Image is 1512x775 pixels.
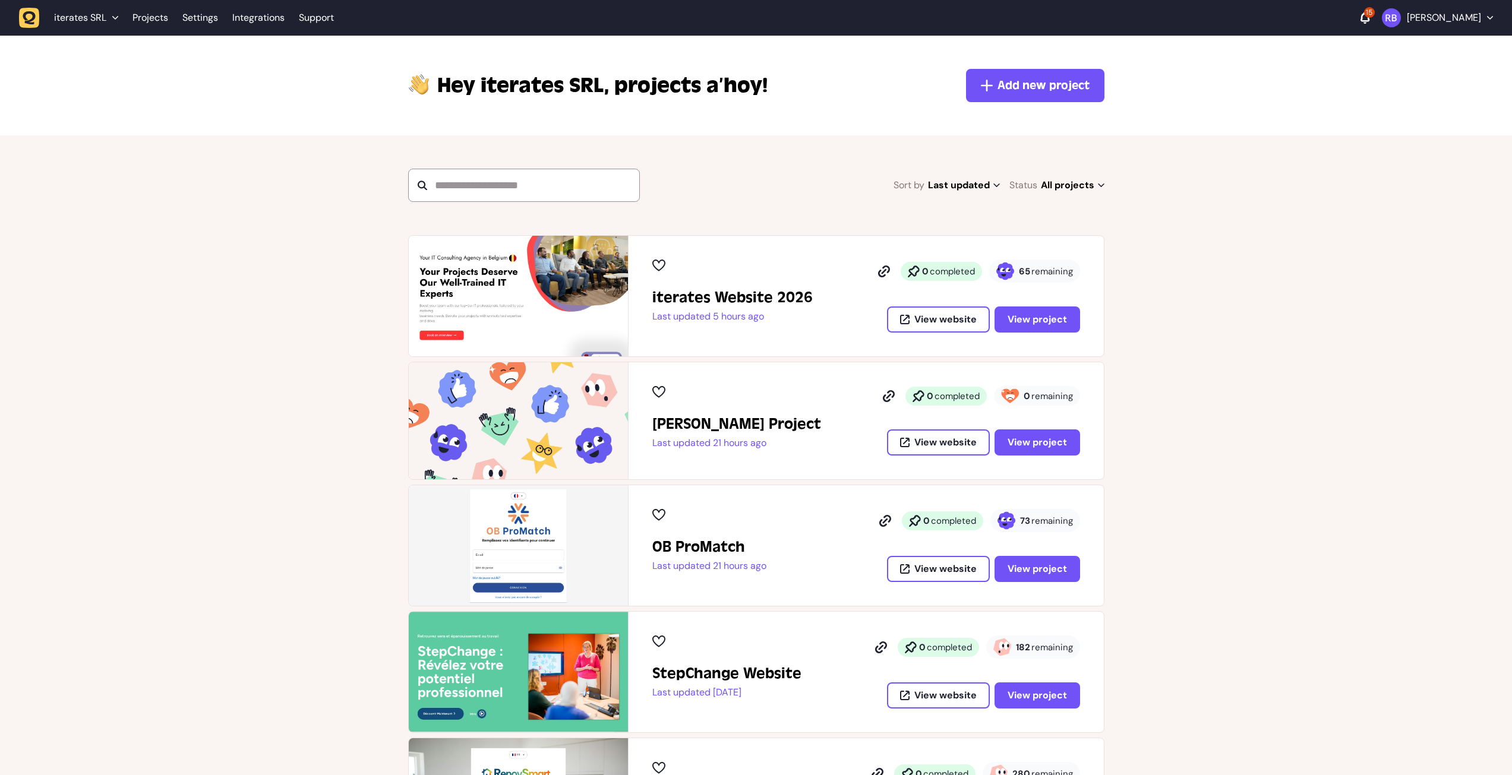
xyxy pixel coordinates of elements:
span: iterates SRL [54,12,106,24]
strong: 0 [919,641,926,653]
h2: John's Project [652,415,821,434]
button: View website [887,556,990,582]
button: View website [887,429,990,455]
p: Last updated 5 hours ago [652,311,813,322]
img: John's Project [409,362,628,479]
img: StepChange Website [409,612,628,732]
button: View project [995,682,1080,708]
span: All projects [1041,177,1104,194]
span: completed [931,515,976,527]
p: Last updated [DATE] [652,687,801,698]
strong: 73 [1020,515,1030,527]
span: completed [935,390,980,402]
span: View project [1008,438,1067,447]
button: Add new project [966,69,1104,102]
span: iterates SRL [437,71,610,100]
span: Sort by [894,177,924,194]
span: completed [927,641,972,653]
span: View project [1008,691,1067,700]
a: Support [299,12,334,24]
button: View project [995,306,1080,333]
img: iterates Website 2026 [409,236,628,356]
img: hi-hand [408,71,430,96]
span: View website [914,564,977,574]
strong: 0 [927,390,933,402]
button: iterates SRL [19,7,125,29]
p: projects a’hoy! [437,71,768,100]
strong: 0 [922,265,929,277]
p: [PERSON_NAME] [1407,12,1481,24]
span: remaining [1031,390,1073,402]
img: Rodolphe Balay [1382,8,1401,27]
p: Last updated 21 hours ago [652,560,766,572]
button: [PERSON_NAME] [1382,8,1493,27]
h2: OB ProMatch [652,537,766,556]
span: View project [1008,564,1067,574]
span: remaining [1031,265,1073,277]
a: Settings [182,7,218,29]
span: Status [1009,177,1037,194]
span: View website [914,691,977,700]
button: View project [995,429,1080,455]
h2: iterates Website 2026 [652,288,813,307]
button: View website [887,306,990,333]
strong: 65 [1019,265,1030,277]
strong: 182 [1016,641,1030,653]
strong: 0 [1024,390,1030,402]
button: View project [995,556,1080,582]
a: Projects [132,7,168,29]
span: Last updated [928,177,1000,194]
a: Integrations [232,7,285,29]
span: remaining [1031,641,1073,653]
span: remaining [1031,515,1073,527]
div: 15 [1364,7,1375,18]
strong: 0 [923,515,930,527]
span: Add new project [998,77,1090,94]
span: View website [914,315,977,324]
span: View project [1008,315,1067,324]
h2: StepChange Website [652,664,801,683]
button: View website [887,682,990,708]
p: Last updated 21 hours ago [652,437,821,449]
span: completed [930,265,975,277]
img: OB ProMatch [409,485,628,606]
span: View website [914,438,977,447]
